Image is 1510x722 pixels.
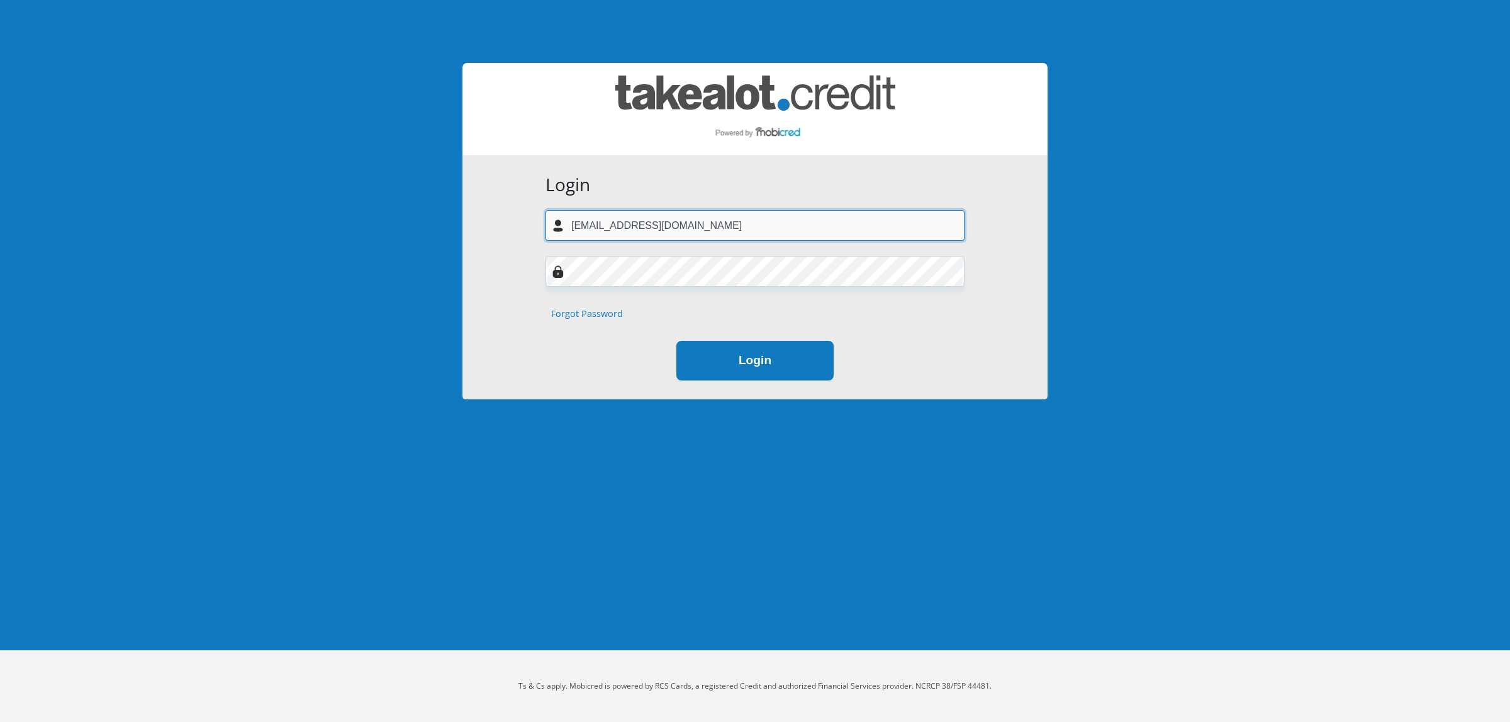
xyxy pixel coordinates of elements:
[406,680,1104,692] p: Ts & Cs apply. Mobicred is powered by RCS Cards, a registered Credit and authorized Financial Ser...
[551,307,623,321] a: Forgot Password
[676,341,834,380] button: Login
[545,174,965,196] h3: Login
[552,265,564,278] img: Image
[545,210,965,241] input: Username
[552,219,564,232] img: user-icon image
[615,75,895,143] img: takealot_credit logo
